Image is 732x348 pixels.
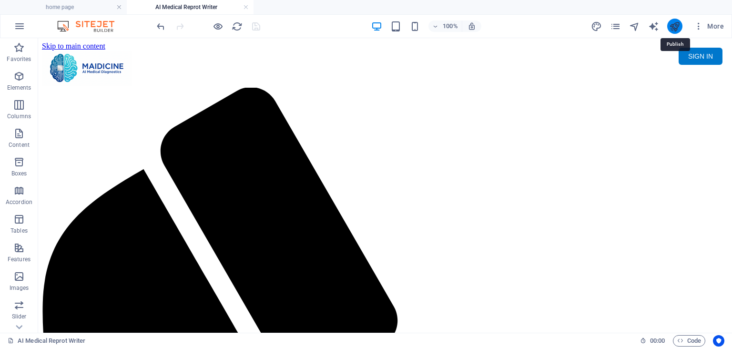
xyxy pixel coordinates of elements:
img: Editor Logo [55,20,126,32]
i: On resize automatically adjust zoom level to fit chosen device. [468,22,476,31]
button: text_generator [648,20,660,32]
button: reload [231,20,243,32]
p: Images [10,284,29,292]
button: Usercentrics [713,335,724,347]
p: Accordion [6,198,32,206]
span: : [657,337,658,344]
p: Elements [7,84,31,92]
i: Pages (Ctrl+Alt+S) [610,21,621,32]
a: Skip to main content [4,4,67,12]
span: 00 00 [650,335,665,347]
h6: Session time [640,335,665,347]
i: Reload page [232,21,243,32]
h4: AI Medical Reprot Writer [127,2,254,12]
span: More [694,21,724,31]
p: Tables [10,227,28,235]
button: More [690,19,728,34]
p: Boxes [11,170,27,177]
p: Favorites [7,55,31,63]
button: publish [667,19,682,34]
button: undo [155,20,166,32]
i: Design (Ctrl+Alt+Y) [591,21,602,32]
a: Click to cancel selection. Double-click to open Pages [8,335,85,347]
p: Content [9,141,30,149]
button: design [591,20,602,32]
i: Undo: Change HTML (Ctrl+Z) [155,21,166,32]
i: AI Writer [648,21,659,32]
p: Columns [7,113,31,120]
p: Features [8,256,30,263]
button: Code [673,335,705,347]
span: Code [677,335,701,347]
button: 100% [428,20,462,32]
i: Navigator [629,21,640,32]
button: navigator [629,20,640,32]
button: pages [610,20,621,32]
p: Slider [12,313,27,320]
h6: 100% [443,20,458,32]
